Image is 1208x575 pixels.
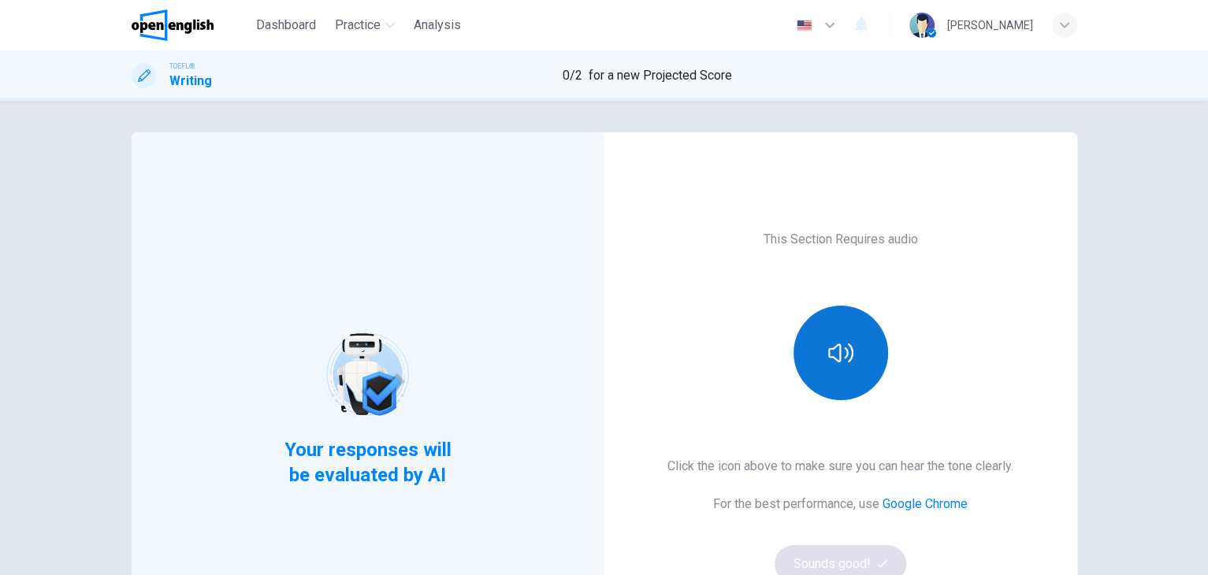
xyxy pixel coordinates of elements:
h6: Click the icon above to make sure you can hear the tone clearly. [667,457,1013,476]
span: TOEFL® [169,61,195,72]
span: Analysis [414,16,461,35]
span: Dashboard [256,16,316,35]
h1: Writing [169,72,212,91]
span: for a new Projected Score [589,66,732,85]
img: en [794,20,814,32]
img: robot icon [318,325,418,425]
a: OpenEnglish logo [132,9,251,41]
h6: For the best performance, use [713,495,968,514]
h6: This Section Requires audio [764,230,918,249]
span: 0 / 2 [563,66,582,85]
button: Dashboard [250,11,322,39]
span: Your responses will be evaluated by AI [272,437,463,488]
button: Practice [329,11,401,39]
img: OpenEnglish logo [132,9,214,41]
img: Profile picture [909,13,935,38]
div: [PERSON_NAME] [947,16,1033,35]
button: Analysis [407,11,467,39]
a: Google Chrome [883,496,968,511]
span: Practice [335,16,381,35]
